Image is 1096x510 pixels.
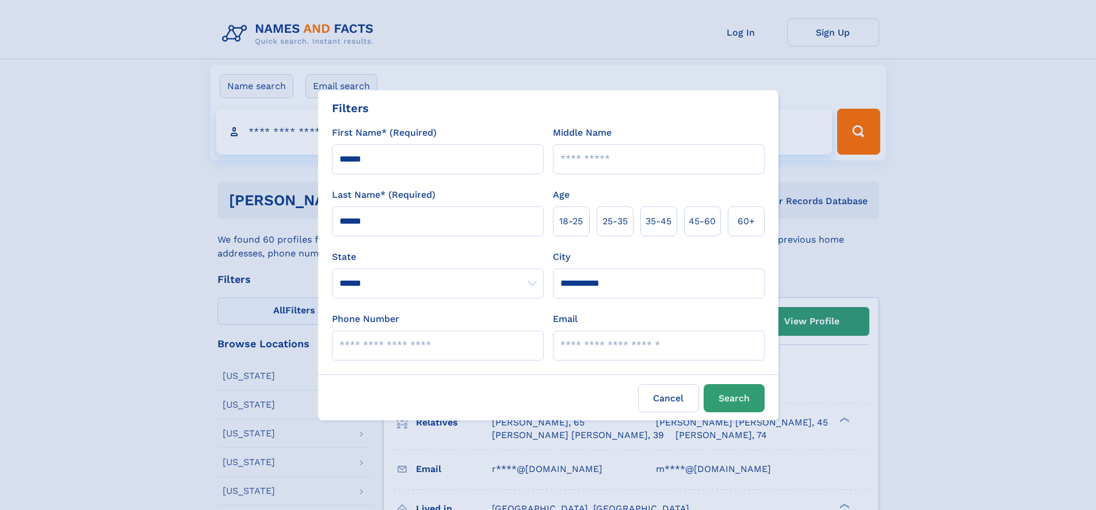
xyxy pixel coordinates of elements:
button: Search [704,384,765,412]
label: Middle Name [553,126,612,140]
label: Age [553,188,570,202]
div: Filters [332,99,369,117]
label: Last Name* (Required) [332,188,436,202]
label: Email [553,312,578,326]
span: 35‑45 [646,214,671,228]
label: Cancel [638,384,699,412]
span: 18‑25 [559,214,583,228]
label: State [332,250,544,264]
label: Phone Number [332,312,399,326]
span: 25‑35 [602,214,628,228]
label: First Name* (Required) [332,126,437,140]
span: 60+ [738,214,755,228]
label: City [553,250,570,264]
span: 45‑60 [689,214,716,228]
